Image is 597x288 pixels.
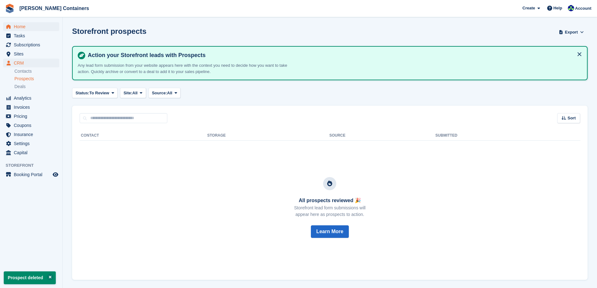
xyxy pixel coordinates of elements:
a: menu [3,121,59,130]
img: stora-icon-8386f47178a22dfd0bd8f6a31ec36ba5ce8667c1dd55bd0f319d3a0aa187defe.svg [5,4,14,13]
span: Capital [14,148,51,157]
p: Storefront lead form submissions will appear here as prospects to action. [294,205,366,218]
p: Any lead form submission from your website appears here with the context you need to decide how y... [78,62,297,75]
span: Pricing [14,112,51,121]
a: menu [3,31,59,40]
h4: Action your Storefront leads with Prospects [85,52,582,59]
a: menu [3,130,59,139]
a: menu [3,40,59,49]
a: [PERSON_NAME] Containers [17,3,92,13]
button: Status: To Review [72,88,118,98]
span: Booking Portal [14,170,51,179]
span: Deals [14,84,26,90]
a: menu [3,50,59,58]
span: Sort [568,115,576,121]
span: Invoices [14,103,51,112]
button: Export [558,27,585,37]
a: menu [3,139,59,148]
span: Storefront [6,162,62,169]
span: Subscriptions [14,40,51,49]
th: Contact [80,131,207,141]
span: CRM [14,59,51,67]
p: Prospect deleted [4,271,56,284]
button: Learn More [311,225,348,238]
span: Settings [14,139,51,148]
img: Audra Whitelaw [568,5,574,11]
span: Status: [76,90,89,96]
a: Prospects [14,76,59,82]
span: Source: [152,90,167,96]
span: To Review [89,90,109,96]
a: menu [3,94,59,102]
span: Analytics [14,94,51,102]
span: Prospects [14,76,34,82]
span: Site: [123,90,132,96]
th: Source [329,131,435,141]
span: Coupons [14,121,51,130]
h1: Storefront prospects [72,27,146,35]
th: Submitted [435,131,580,141]
a: Deals [14,83,59,90]
span: Sites [14,50,51,58]
span: Insurance [14,130,51,139]
a: menu [3,59,59,67]
a: menu [3,103,59,112]
span: Help [553,5,562,11]
span: Account [575,5,591,12]
h3: All prospects reviewed 🎉 [294,198,366,203]
th: Storage [207,131,329,141]
button: Site: All [120,88,146,98]
span: All [132,90,138,96]
a: menu [3,148,59,157]
a: menu [3,170,59,179]
span: Tasks [14,31,51,40]
span: Export [565,29,578,35]
span: All [167,90,172,96]
a: menu [3,112,59,121]
a: menu [3,22,59,31]
button: Source: All [149,88,181,98]
a: Contacts [14,68,59,74]
span: Create [522,5,535,11]
a: Preview store [52,171,59,178]
span: Home [14,22,51,31]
